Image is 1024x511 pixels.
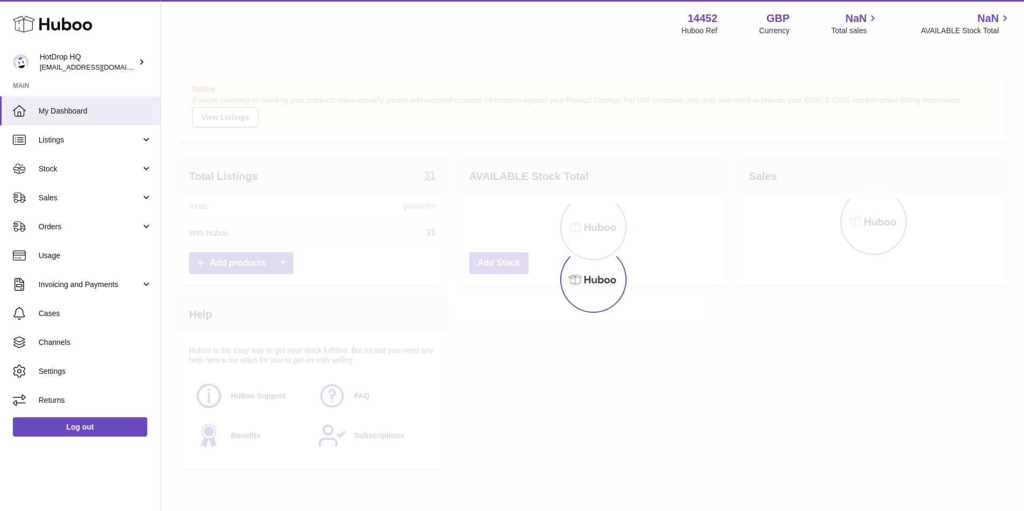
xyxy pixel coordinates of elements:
[39,366,152,377] span: Settings
[39,164,141,174] span: Stock
[831,26,879,36] span: Total sales
[39,395,152,405] span: Returns
[39,309,152,319] span: Cases
[40,63,157,71] span: [EMAIL_ADDRESS][DOMAIN_NAME]
[39,135,141,145] span: Listings
[921,11,1011,36] a: NaN AVAILABLE Stock Total
[831,11,879,36] a: NaN Total sales
[39,280,141,290] span: Invoicing and Payments
[845,11,867,26] span: NaN
[13,417,147,437] a: Log out
[759,26,790,36] div: Currency
[39,222,141,232] span: Orders
[39,106,152,116] span: My Dashboard
[977,11,999,26] span: NaN
[766,11,789,26] strong: GBP
[39,337,152,348] span: Channels
[39,193,141,203] span: Sales
[682,26,718,36] div: Huboo Ref
[688,11,718,26] strong: 14452
[921,26,1011,36] span: AVAILABLE Stock Total
[39,251,152,261] span: Usage
[13,54,29,70] img: internalAdmin-14452@internal.huboo.com
[40,52,136,72] div: HotDrop HQ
